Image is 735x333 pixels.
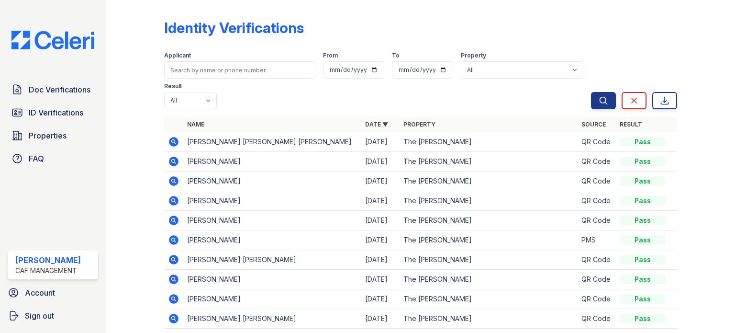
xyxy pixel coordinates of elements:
td: QR Code [578,191,616,211]
div: Pass [620,137,666,147]
div: CAF Management [15,266,81,276]
a: Doc Verifications [8,80,98,99]
td: [DATE] [361,270,400,289]
td: QR Code [578,270,616,289]
div: [PERSON_NAME] [15,254,81,266]
td: [PERSON_NAME] [PERSON_NAME] [183,309,361,329]
label: Applicant [164,52,191,59]
td: [DATE] [361,309,400,329]
td: [DATE] [361,172,400,191]
td: The [PERSON_NAME] [400,132,578,152]
td: The [PERSON_NAME] [400,230,578,250]
td: [PERSON_NAME] [183,270,361,289]
td: QR Code [578,132,616,152]
td: [PERSON_NAME] [183,289,361,309]
a: FAQ [8,149,98,168]
img: CE_Logo_Blue-a8612792a0a2168367f1c8372b55b34899dd931a85d93a1a3d3e32e68fde9ad4.png [4,31,102,49]
td: [PERSON_NAME] [183,152,361,172]
div: Pass [620,314,666,323]
td: [PERSON_NAME] [PERSON_NAME] [183,250,361,270]
td: [PERSON_NAME] [183,172,361,191]
a: Sign out [4,306,102,325]
td: [DATE] [361,250,400,270]
a: Source [581,121,606,128]
div: Pass [620,255,666,264]
a: Result [620,121,642,128]
td: [DATE] [361,289,400,309]
label: Result [164,82,182,90]
td: QR Code [578,152,616,172]
td: [PERSON_NAME] [183,191,361,211]
td: QR Code [578,211,616,230]
label: Property [461,52,486,59]
td: QR Code [578,289,616,309]
td: The [PERSON_NAME] [400,152,578,172]
span: Sign out [25,310,54,322]
td: The [PERSON_NAME] [400,211,578,230]
a: Date ▼ [365,121,388,128]
td: QR Code [578,309,616,329]
td: The [PERSON_NAME] [400,191,578,211]
div: Pass [620,196,666,206]
div: Pass [620,294,666,304]
input: Search by name or phone number [164,61,315,79]
a: Account [4,283,102,302]
td: The [PERSON_NAME] [400,289,578,309]
span: FAQ [29,153,44,164]
a: Name [187,121,204,128]
td: QR Code [578,172,616,191]
td: [DATE] [361,191,400,211]
a: Properties [8,126,98,145]
span: Account [25,287,55,299]
div: Pass [620,176,666,186]
label: From [323,52,338,59]
td: [DATE] [361,230,400,250]
td: PMS [578,230,616,250]
td: QR Code [578,250,616,270]
span: Properties [29,130,67,141]
a: ID Verifications [8,103,98,122]
div: Pass [620,216,666,225]
td: [DATE] [361,211,400,230]
div: Identity Verifications [164,19,304,36]
label: To [392,52,400,59]
td: The [PERSON_NAME] [400,270,578,289]
td: The [PERSON_NAME] [400,250,578,270]
span: ID Verifications [29,107,83,118]
td: [DATE] [361,132,400,152]
div: Pass [620,275,666,284]
td: [PERSON_NAME] [183,211,361,230]
div: Pass [620,157,666,166]
div: Pass [620,235,666,245]
td: [PERSON_NAME] [183,230,361,250]
td: The [PERSON_NAME] [400,309,578,329]
a: Property [403,121,435,128]
span: Doc Verifications [29,84,90,95]
td: [DATE] [361,152,400,172]
td: The [PERSON_NAME] [400,172,578,191]
td: [PERSON_NAME] [PERSON_NAME] [PERSON_NAME] [183,132,361,152]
